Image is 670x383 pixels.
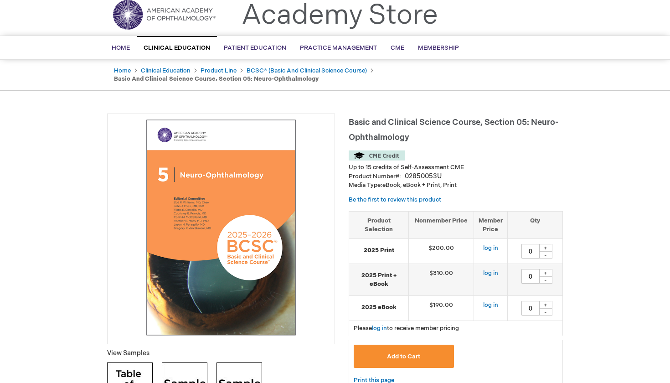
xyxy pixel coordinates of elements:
[539,301,552,309] div: +
[112,44,130,52] span: Home
[521,244,540,259] input: Qty
[247,67,367,74] a: BCSC® (Basic and Clinical Science Course)
[349,150,405,160] img: CME Credit
[201,67,237,74] a: Product Line
[354,271,404,288] strong: 2025 Print + eBook
[521,301,540,316] input: Qty
[418,44,459,52] span: Membership
[144,44,210,52] span: Clinical Education
[354,325,459,332] span: Please to receive member pricing
[387,353,420,360] span: Add to Cart
[409,239,474,264] td: $200.00
[349,163,563,172] li: Up to 15 credits of Self-Assessment CME
[114,75,319,83] strong: Basic and Clinical Science Course, Section 05: Neuro-Ophthalmology
[483,269,498,277] a: log in
[539,244,552,252] div: +
[405,172,442,181] div: 02850053U
[391,44,404,52] span: CME
[539,308,552,316] div: -
[349,118,558,142] span: Basic and Clinical Science Course, Section 05: Neuro-Ophthalmology
[521,269,540,284] input: Qty
[539,276,552,284] div: -
[354,345,454,368] button: Add to Cart
[349,181,563,190] p: eBook, eBook + Print, Print
[483,301,498,309] a: log in
[349,173,401,180] strong: Product Number
[354,303,404,312] strong: 2025 eBook
[409,296,474,321] td: $190.00
[372,325,387,332] a: log in
[349,212,409,239] th: Product Selection
[114,67,131,74] a: Home
[474,212,507,239] th: Member Price
[507,212,562,239] th: Qty
[349,196,441,203] a: Be the first to review this product
[224,44,286,52] span: Patient Education
[483,244,498,252] a: log in
[112,119,330,336] img: Basic and Clinical Science Course, Section 05: Neuro-Ophthalmology
[354,246,404,255] strong: 2025 Print
[349,181,382,189] strong: Media Type:
[539,269,552,277] div: +
[107,349,335,358] p: View Samples
[539,251,552,259] div: -
[300,44,377,52] span: Practice Management
[141,67,191,74] a: Clinical Education
[409,212,474,239] th: Nonmember Price
[409,264,474,296] td: $310.00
